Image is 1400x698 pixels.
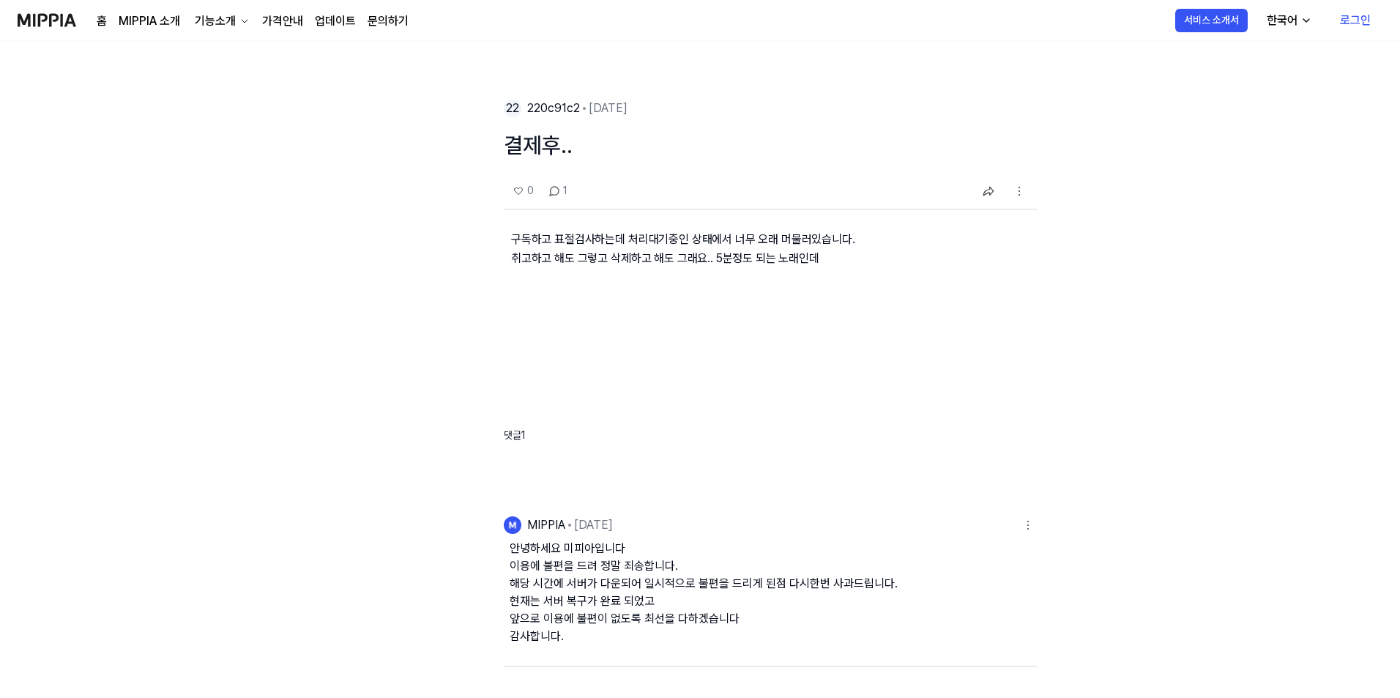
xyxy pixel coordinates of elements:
[315,12,356,30] a: 업데이트
[97,12,107,30] a: 홈
[510,540,1031,645] button: 안녕하세요 미피아입니다 이용에 불편을 드려 정말 죄송합니다. 해당 시간에 서버가 다운되어 일시적으로 불편을 드리게 된점 다시한번 사과드립니다. 현재는 서버 복구가 완료 되었고...
[504,516,521,534] img: MIPPIA
[571,516,613,534] div: [DATE]
[119,12,180,30] a: MIPPIA 소개
[981,184,996,198] img: share
[521,100,583,117] div: 220c91c2
[1255,6,1321,35] button: 한국어
[513,182,534,200] button: 0
[548,182,567,200] div: 1
[504,209,1037,311] p: 구독하고 표절검사하는데 처리대기중인 상태에서 너무 오래 머물러있습니다. 취고하고 해도 그렇고 삭제하고 해도 그래요.. 5분정도 되는 노래인데
[548,185,560,197] img: like
[1264,12,1300,29] div: 한국어
[192,12,239,30] div: 기능소개
[368,12,409,30] a: 문의하기
[1175,9,1248,32] button: 서비스 소개서
[583,107,586,110] img: dot
[521,516,568,534] div: MIPPIA
[586,100,628,117] div: [DATE]
[1010,182,1028,200] img: 더보기
[513,185,524,197] img: dislike
[1019,516,1037,534] img: 더보기
[504,129,1037,162] div: 결제후..
[192,12,250,30] button: 기능소개
[568,524,571,527] img: dot
[504,100,521,117] span: 22
[504,428,1037,443] div: 댓글 1
[262,12,303,30] a: 가격안내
